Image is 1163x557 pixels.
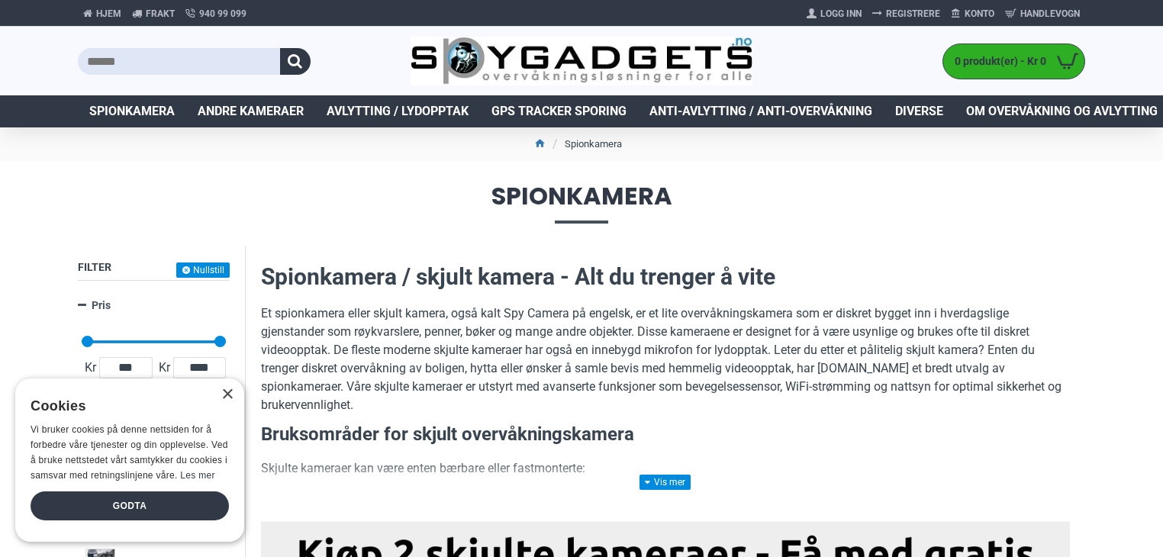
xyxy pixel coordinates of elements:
a: Andre kameraer [186,95,315,127]
span: Spionkamera [78,184,1085,223]
a: Anti-avlytting / Anti-overvåkning [638,95,884,127]
span: Registrere [886,7,940,21]
span: Om overvåkning og avlytting [966,102,1158,121]
a: Avlytting / Lydopptak [315,95,480,127]
a: Les mer, opens a new window [180,470,214,481]
span: GPS Tracker Sporing [491,102,627,121]
a: Pris [78,292,230,319]
span: Vi bruker cookies på denne nettsiden for å forbedre våre tjenester og din opplevelse. Ved å bruke... [31,424,228,480]
span: Konto [965,7,994,21]
div: Close [221,389,233,401]
span: Filter [78,261,111,273]
a: Handlevogn [1000,2,1085,26]
a: Logg Inn [801,2,867,26]
a: 0 produkt(er) - Kr 0 [943,44,1084,79]
span: Anti-avlytting / Anti-overvåkning [649,102,872,121]
h2: Spionkamera / skjult kamera - Alt du trenger å vite [261,261,1070,293]
span: Frakt [146,7,175,21]
strong: Bærbare spionkameraer: [292,487,430,501]
a: GPS Tracker Sporing [480,95,638,127]
span: Andre kameraer [198,102,304,121]
span: Hjem [96,7,121,21]
img: SpyGadgets.no [411,37,753,86]
p: Et spionkamera eller skjult kamera, også kalt Spy Camera på engelsk, er et lite overvåkningskamer... [261,304,1070,414]
span: 940 99 099 [199,7,246,21]
a: Diverse [884,95,955,127]
p: Skjulte kameraer kan være enten bærbare eller fastmonterte: [261,459,1070,478]
span: Logg Inn [820,7,862,21]
button: Nullstill [176,262,230,278]
div: Cookies [31,390,219,423]
li: Disse kan tas med overalt og brukes til skjult filming i situasjoner der diskresjon er nødvendig ... [292,485,1070,522]
div: Godta [31,491,229,520]
span: Kr [82,359,99,377]
a: Konto [946,2,1000,26]
span: 0 produkt(er) - Kr 0 [943,53,1050,69]
span: Kr [156,359,173,377]
span: Spionkamera [89,102,175,121]
h3: Bruksområder for skjult overvåkningskamera [261,422,1070,448]
span: Diverse [895,102,943,121]
a: Registrere [867,2,946,26]
span: Avlytting / Lydopptak [327,102,469,121]
span: Handlevogn [1020,7,1080,21]
a: Spionkamera [78,95,186,127]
